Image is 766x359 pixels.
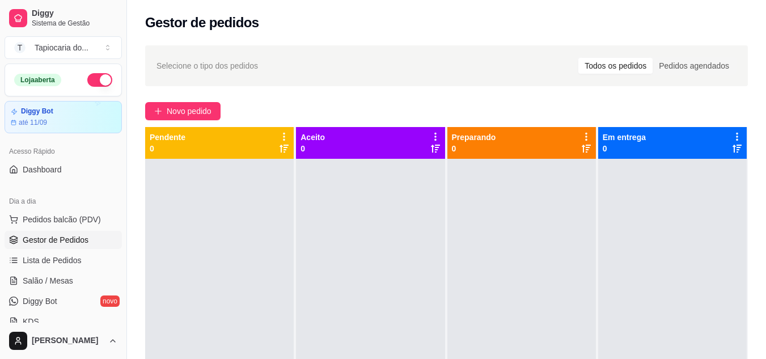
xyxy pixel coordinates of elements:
[23,214,101,225] span: Pedidos balcão (PDV)
[35,42,88,53] div: Tapiocaria do ...
[19,118,47,127] article: até 11/09
[150,132,185,143] p: Pendente
[301,132,325,143] p: Aceito
[14,74,61,86] div: Loja aberta
[87,73,112,87] button: Alterar Status
[23,234,88,246] span: Gestor de Pedidos
[23,316,39,327] span: KDS
[5,292,122,310] a: Diggy Botnovo
[32,19,117,28] span: Sistema de Gestão
[23,164,62,175] span: Dashboard
[5,192,122,210] div: Dia a dia
[5,36,122,59] button: Select a team
[603,132,646,143] p: Em entrega
[154,107,162,115] span: plus
[23,255,82,266] span: Lista de Pedidos
[5,142,122,161] div: Acesso Rápido
[23,295,57,307] span: Diggy Bot
[21,107,53,116] article: Diggy Bot
[5,272,122,290] a: Salão / Mesas
[5,161,122,179] a: Dashboard
[452,132,496,143] p: Preparando
[653,58,735,74] div: Pedidos agendados
[23,275,73,286] span: Salão / Mesas
[32,9,117,19] span: Diggy
[301,143,325,154] p: 0
[5,210,122,229] button: Pedidos balcão (PDV)
[145,14,259,32] h2: Gestor de pedidos
[603,143,646,154] p: 0
[145,102,221,120] button: Novo pedido
[5,101,122,133] a: Diggy Botaté 11/09
[150,143,185,154] p: 0
[5,251,122,269] a: Lista de Pedidos
[14,42,26,53] span: T
[578,58,653,74] div: Todos os pedidos
[5,231,122,249] a: Gestor de Pedidos
[452,143,496,154] p: 0
[5,5,122,32] a: DiggySistema de Gestão
[5,312,122,331] a: KDS
[167,105,211,117] span: Novo pedido
[5,327,122,354] button: [PERSON_NAME]
[156,60,258,72] span: Selecione o tipo dos pedidos
[32,336,104,346] span: [PERSON_NAME]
